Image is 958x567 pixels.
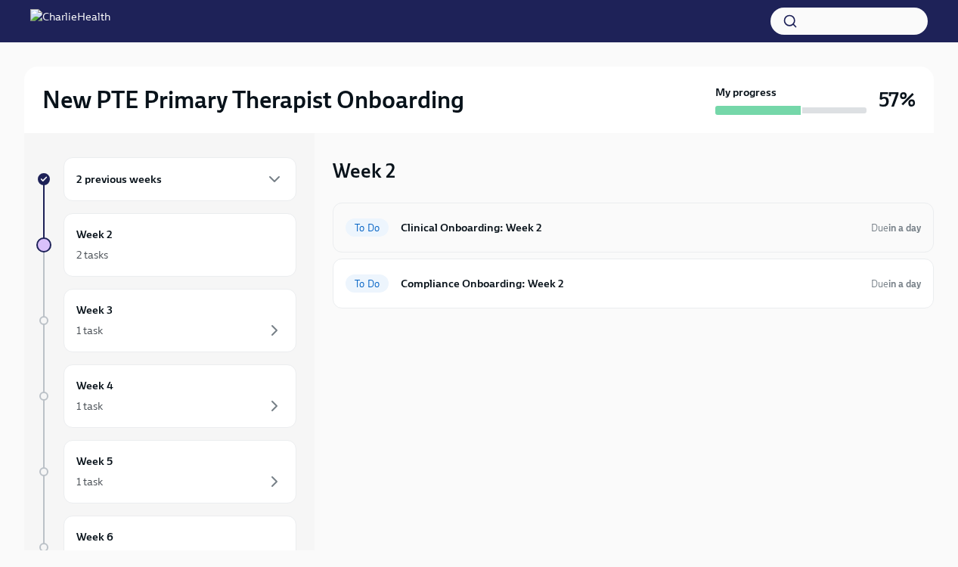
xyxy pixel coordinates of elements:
[36,364,296,428] a: Week 41 task
[888,222,921,234] strong: in a day
[30,9,110,33] img: CharlieHealth
[76,171,162,187] h6: 2 previous weeks
[401,275,859,292] h6: Compliance Onboarding: Week 2
[871,222,921,234] span: Due
[76,474,103,489] div: 1 task
[346,271,921,296] a: To DoCompliance Onboarding: Week 2Duein a day
[346,215,921,240] a: To DoClinical Onboarding: Week 2Duein a day
[36,289,296,352] a: Week 31 task
[76,226,113,243] h6: Week 2
[64,157,296,201] div: 2 previous weeks
[76,377,113,394] h6: Week 4
[871,277,921,291] span: September 6th, 2025 09:00
[401,219,859,236] h6: Clinical Onboarding: Week 2
[76,398,103,414] div: 1 task
[36,213,296,277] a: Week 22 tasks
[346,278,389,290] span: To Do
[76,323,103,338] div: 1 task
[76,528,113,545] h6: Week 6
[888,278,921,290] strong: in a day
[76,453,113,469] h6: Week 5
[871,221,921,235] span: September 6th, 2025 09:00
[76,247,108,262] div: 2 tasks
[76,550,103,565] div: 1 task
[76,302,113,318] h6: Week 3
[36,440,296,503] a: Week 51 task
[346,222,389,234] span: To Do
[715,85,777,100] strong: My progress
[871,278,921,290] span: Due
[333,157,395,184] h3: Week 2
[879,86,916,113] h3: 57%
[42,85,464,115] h2: New PTE Primary Therapist Onboarding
